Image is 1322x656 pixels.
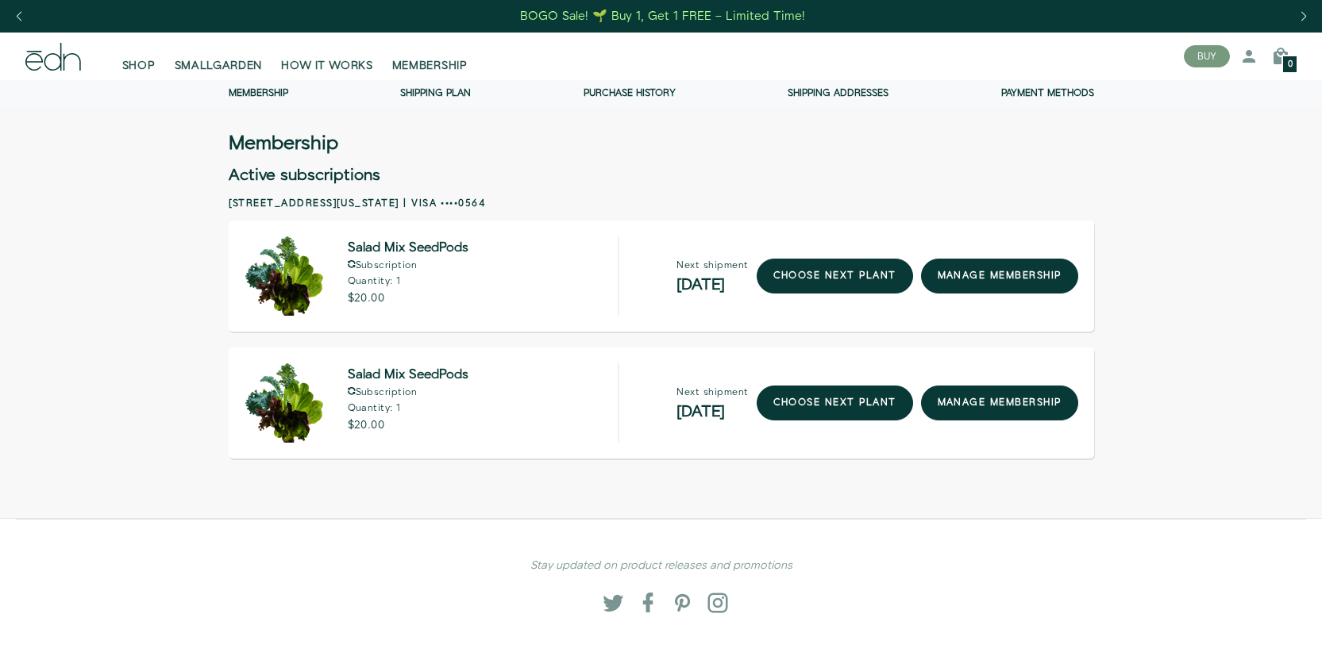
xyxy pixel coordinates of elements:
p: $20.00 [348,420,468,431]
span: HOW IT WORKS [281,58,372,74]
a: MEMBERSHIP [383,39,477,74]
iframe: Opens a widget where you can find more information [1198,608,1306,648]
a: Membership [229,86,288,100]
span: MEMBERSHIP [392,58,468,74]
p: $20.00 [348,293,468,304]
button: BUY [1184,45,1230,67]
img: Salad Mix SeedPods [245,236,324,316]
a: manage membership [921,386,1078,420]
span: SMALLGARDEN [175,58,263,74]
a: HOW IT WORKS [272,39,382,74]
span: Salad Mix SeedPods [348,243,468,254]
a: SHOP [113,39,165,74]
a: manage membership [921,259,1078,293]
h2: Active subscriptions [229,167,1094,183]
span: Salad Mix SeedPods [348,370,468,381]
img: Salad Mix SeedPods [245,363,324,443]
p: Quantity: 1 [348,404,468,413]
h2: [STREET_ADDRESS][US_STATE] | Visa ••••0564 [229,197,1094,211]
a: Payment methods [1001,86,1094,100]
a: BOGO Sale! 🌱 Buy 1, Get 1 FREE – Limited Time! [518,4,807,29]
h3: Membership [229,136,338,152]
p: Subscription [348,387,468,397]
a: Shipping addresses [788,86,888,100]
p: Next shipment [676,261,748,270]
a: Shipping Plan [400,86,471,100]
a: Purchase history [584,86,676,100]
span: SHOP [122,58,156,74]
em: Stay updated on product releases and promotions [530,558,792,574]
span: 0 [1288,60,1293,69]
h2: [DATE] [676,277,748,293]
p: Quantity: 1 [348,277,468,286]
div: BOGO Sale! 🌱 Buy 1, Get 1 FREE – Limited Time! [520,8,805,25]
a: choose next plant [757,386,913,420]
a: SMALLGARDEN [165,39,272,74]
p: Subscription [348,260,468,270]
h2: [DATE] [676,404,748,420]
p: Next shipment [676,388,748,397]
a: choose next plant [757,259,913,293]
